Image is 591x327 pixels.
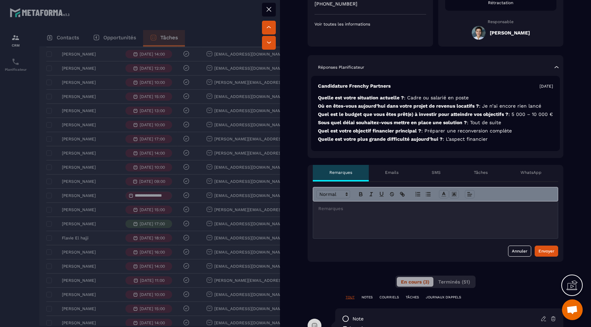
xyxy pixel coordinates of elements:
[315,21,426,27] p: Voir toutes les informations
[467,120,501,125] span: : Tout de suite
[379,295,399,300] p: COURRIELS
[318,65,364,70] p: Réponses Planificateur
[315,1,426,7] p: [PHONE_NUMBER]
[346,295,355,300] p: TOUT
[362,295,373,300] p: NOTES
[397,277,433,287] button: En cours (3)
[445,19,557,24] p: Responsable
[479,103,541,109] span: : Je n’ai encore rien lancé
[318,136,553,142] p: Quelle est votre plus grande difficulté aujourd’hui ?
[520,170,542,175] p: WhatsApp
[406,295,419,300] p: TÂCHES
[353,316,364,322] p: note
[508,111,553,117] span: : 5 000 – 10 000 €
[562,299,583,320] div: Ouvrir le chat
[426,295,461,300] p: JOURNAUX D'APPELS
[318,119,553,126] p: Sous quel délai souhaitez-vous mettre en place une solution ?
[535,246,558,257] button: Envoyer
[318,95,553,101] p: Quelle est votre situation actuelle ?
[421,128,512,133] span: : Préparer une reconversion complète
[318,111,553,118] p: Quel est le budget que vous êtes prêt(e) à investir pour atteindre vos objectifs ?
[318,128,553,134] p: Quel est votre objectif financier principal ?
[318,83,391,89] p: Candidature Frenchy Partners
[508,246,531,257] button: Annuler
[438,279,470,285] span: Terminés (51)
[318,103,553,109] p: Où en êtes-vous aujourd’hui dans votre projet de revenus locatifs ?
[385,170,398,175] p: Emails
[474,170,488,175] p: Tâches
[404,95,469,100] span: : Cadre ou salarié en poste
[401,279,429,285] span: En cours (3)
[443,136,488,142] span: : L'aspect financier
[540,83,553,89] p: [DATE]
[434,277,474,287] button: Terminés (51)
[432,170,441,175] p: SMS
[329,170,352,175] p: Remarques
[538,248,554,255] div: Envoyer
[490,30,530,36] h5: [PERSON_NAME]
